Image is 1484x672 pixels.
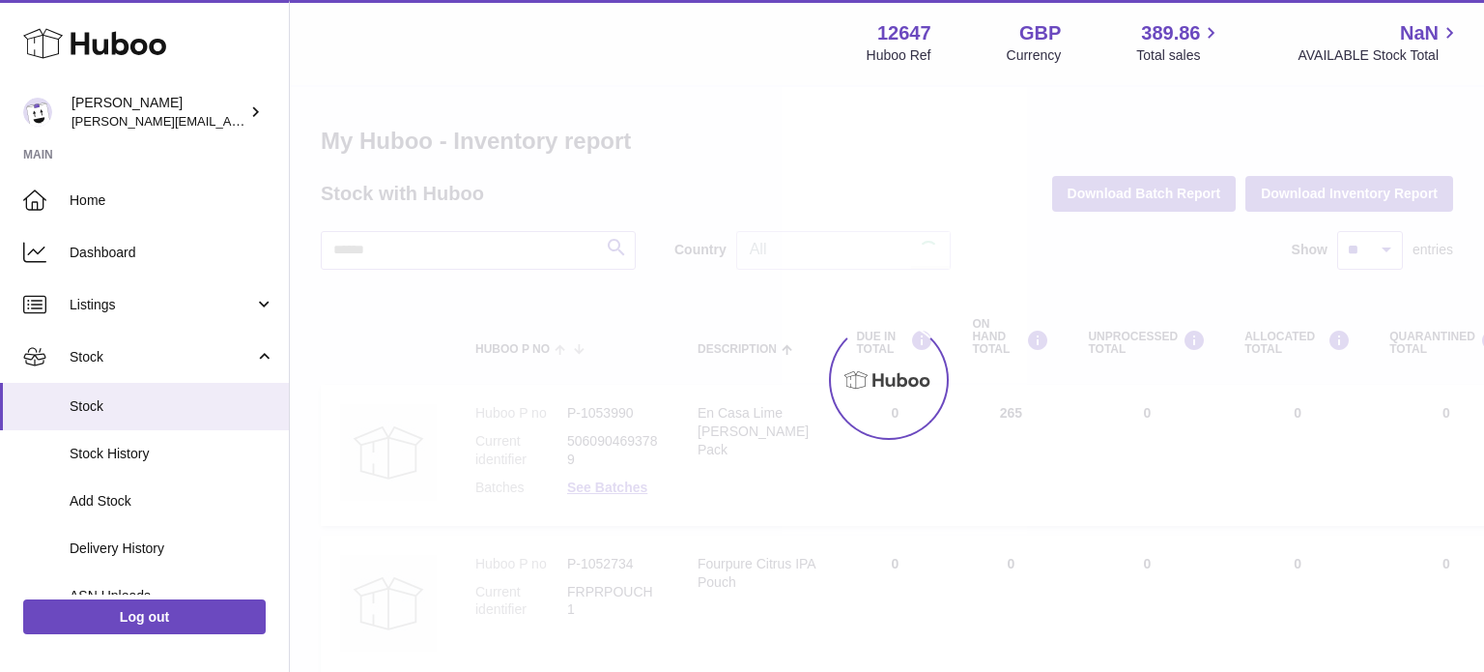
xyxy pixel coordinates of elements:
span: AVAILABLE Stock Total [1298,46,1461,65]
span: Total sales [1136,46,1222,65]
strong: GBP [1019,20,1061,46]
img: peter@pinter.co.uk [23,98,52,127]
span: Delivery History [70,540,274,558]
span: NaN [1400,20,1439,46]
span: 389.86 [1141,20,1200,46]
span: ASN Uploads [70,587,274,605]
span: Home [70,191,274,210]
span: Add Stock [70,492,274,511]
strong: 12647 [877,20,931,46]
span: Listings [70,296,254,314]
span: Stock [70,348,254,366]
div: Currency [1007,46,1062,65]
span: Stock History [70,445,274,463]
span: [PERSON_NAME][EMAIL_ADDRESS][PERSON_NAME][DOMAIN_NAME] [71,113,491,129]
span: Dashboard [70,244,274,262]
a: 389.86 Total sales [1136,20,1222,65]
div: Huboo Ref [867,46,931,65]
span: Stock [70,397,274,416]
a: Log out [23,599,266,634]
a: NaN AVAILABLE Stock Total [1298,20,1461,65]
div: [PERSON_NAME] [71,94,245,131]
